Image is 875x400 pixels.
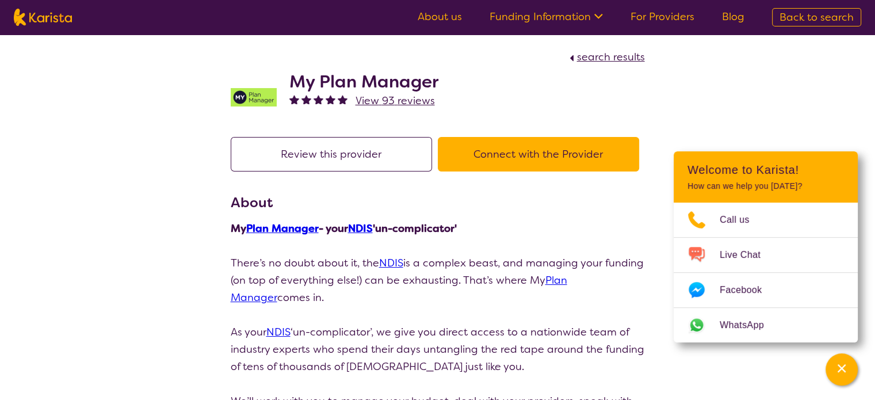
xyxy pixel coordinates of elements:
[674,151,858,342] div: Channel Menu
[687,163,844,177] h2: Welcome to Karista!
[720,246,774,264] span: Live Chat
[379,256,403,270] a: NDIS
[231,222,457,235] strong: My - your 'un-complicator'
[826,353,858,386] button: Channel Menu
[720,317,778,334] span: WhatsApp
[674,308,858,342] a: Web link opens in a new tab.
[289,71,439,92] h2: My Plan Manager
[356,94,435,108] span: View 93 reviews
[567,50,645,64] a: search results
[231,74,277,120] img: v05irhjwnjh28ktdyyfd.png
[438,137,639,172] button: Connect with the Provider
[301,94,311,104] img: fullstar
[438,147,645,161] a: Connect with the Provider
[720,211,763,228] span: Call us
[338,94,347,104] img: fullstar
[687,181,844,191] p: How can we help you [DATE]?
[231,147,438,161] a: Review this provider
[231,254,645,306] p: There’s no doubt about it, the is a complex beast, and managing your funding (on top of everythin...
[314,94,323,104] img: fullstar
[326,94,335,104] img: fullstar
[418,10,462,24] a: About us
[722,10,744,24] a: Blog
[231,323,645,375] p: As your ‘un-complicator’, we give you direct access to a nationwide team of industry experts who ...
[674,203,858,342] ul: Choose channel
[577,50,645,64] span: search results
[289,94,299,104] img: fullstar
[14,9,72,26] img: Karista logo
[246,222,319,235] a: Plan Manager
[266,325,291,339] a: NDIS
[780,10,854,24] span: Back to search
[348,222,373,235] a: NDIS
[772,8,861,26] a: Back to search
[490,10,603,24] a: Funding Information
[631,10,694,24] a: For Providers
[231,192,645,213] h3: About
[720,281,775,299] span: Facebook
[231,137,432,172] button: Review this provider
[356,92,435,109] a: View 93 reviews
